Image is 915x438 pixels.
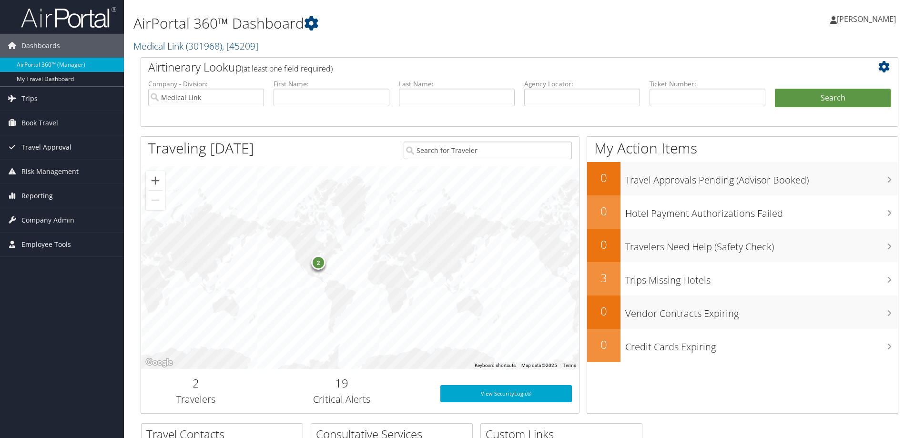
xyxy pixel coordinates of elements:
[404,142,572,159] input: Search for Traveler
[650,79,765,89] label: Ticket Number:
[21,135,71,159] span: Travel Approval
[587,262,898,295] a: 3Trips Missing Hotels
[587,329,898,362] a: 0Credit Cards Expiring
[830,5,905,33] a: [PERSON_NAME]
[587,138,898,158] h1: My Action Items
[399,79,515,89] label: Last Name:
[587,195,898,229] a: 0Hotel Payment Authorizations Failed
[148,138,254,158] h1: Traveling [DATE]
[625,202,898,220] h3: Hotel Payment Authorizations Failed
[524,79,640,89] label: Agency Locator:
[625,235,898,254] h3: Travelers Need Help (Safety Check)
[587,162,898,195] a: 0Travel Approvals Pending (Advisor Booked)
[274,79,389,89] label: First Name:
[21,184,53,208] span: Reporting
[587,303,620,319] h2: 0
[258,375,426,391] h2: 19
[475,362,516,369] button: Keyboard shortcuts
[21,233,71,256] span: Employee Tools
[242,63,333,74] span: (at least one field required)
[587,170,620,186] h2: 0
[21,87,38,111] span: Trips
[258,393,426,406] h3: Critical Alerts
[143,357,175,369] a: Open this area in Google Maps (opens a new window)
[837,14,896,24] span: [PERSON_NAME]
[21,208,74,232] span: Company Admin
[625,269,898,287] h3: Trips Missing Hotels
[587,336,620,353] h2: 0
[21,6,116,29] img: airportal-logo.png
[143,357,175,369] img: Google
[21,34,60,58] span: Dashboards
[133,40,258,52] a: Medical Link
[587,229,898,262] a: 0Travelers Need Help (Safety Check)
[21,111,58,135] span: Book Travel
[563,363,576,368] a: Terms (opens in new tab)
[146,191,165,210] button: Zoom out
[148,375,244,391] h2: 2
[625,169,898,187] h3: Travel Approvals Pending (Advisor Booked)
[21,160,79,183] span: Risk Management
[148,59,828,75] h2: Airtinerary Lookup
[587,203,620,219] h2: 0
[311,255,325,269] div: 2
[625,302,898,320] h3: Vendor Contracts Expiring
[148,393,244,406] h3: Travelers
[587,236,620,253] h2: 0
[775,89,891,108] button: Search
[222,40,258,52] span: , [ 45209 ]
[625,336,898,354] h3: Credit Cards Expiring
[186,40,222,52] span: ( 301968 )
[146,171,165,190] button: Zoom in
[587,270,620,286] h2: 3
[133,13,648,33] h1: AirPortal 360™ Dashboard
[440,385,572,402] a: View SecurityLogic®
[148,79,264,89] label: Company - Division:
[521,363,557,368] span: Map data ©2025
[587,295,898,329] a: 0Vendor Contracts Expiring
